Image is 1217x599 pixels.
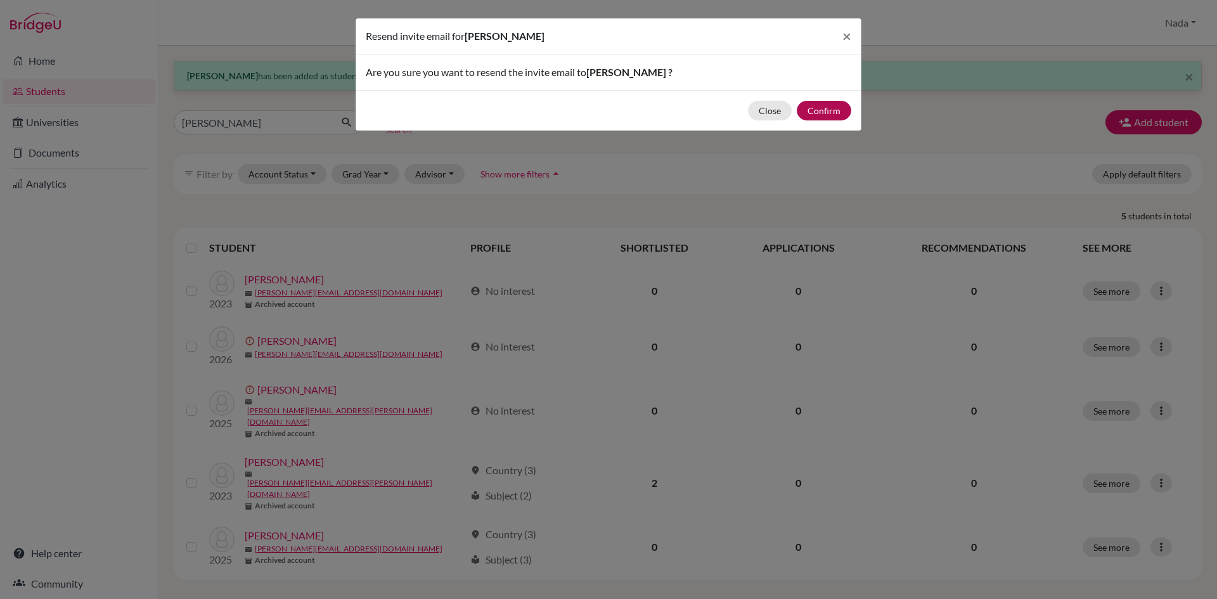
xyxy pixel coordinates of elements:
[465,30,544,42] span: [PERSON_NAME]
[842,27,851,45] span: ×
[748,101,792,120] button: Close
[797,101,851,120] button: Confirm
[366,65,851,80] p: Are you sure you want to resend the invite email to
[586,66,673,78] span: [PERSON_NAME] ?
[366,30,465,42] span: Resend invite email for
[832,18,861,54] button: Close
